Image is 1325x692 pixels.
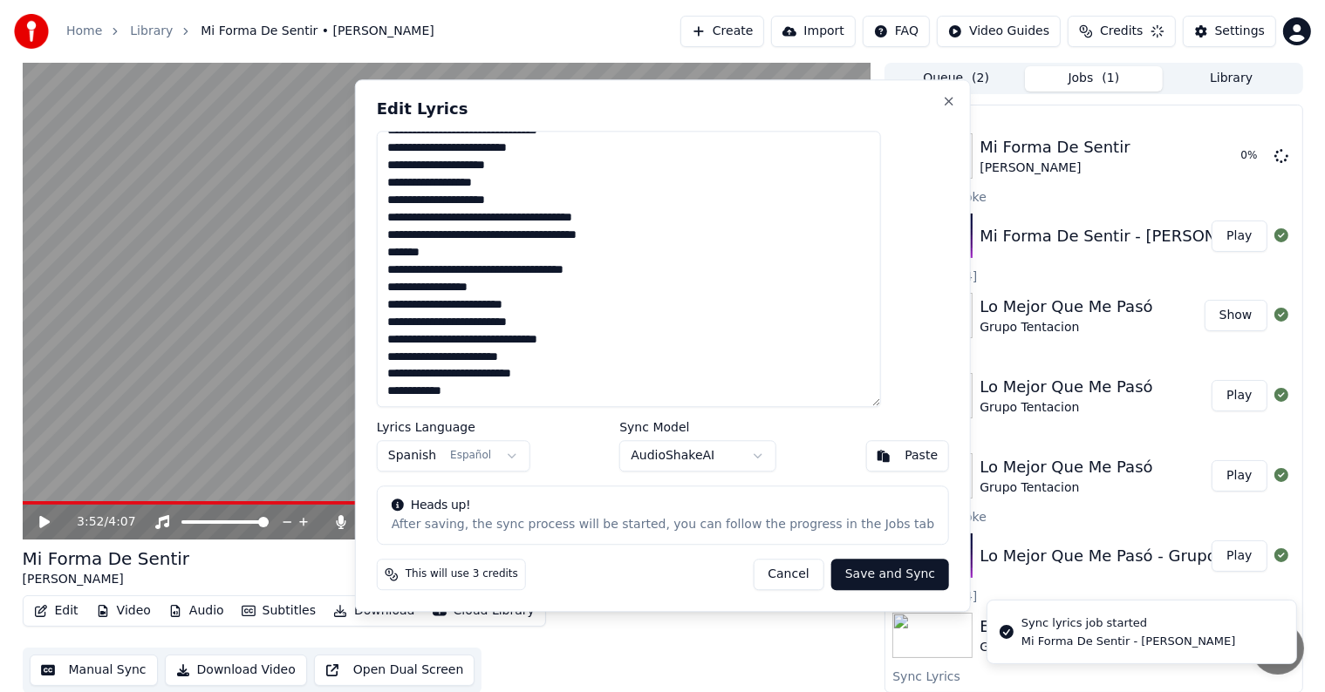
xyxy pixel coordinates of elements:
div: After saving, the sync process will be started, you can follow the progress in the Jobs tab [391,517,933,534]
button: Cancel [753,560,823,591]
h2: Edit Lyrics [376,101,948,117]
button: Paste [865,441,949,472]
span: This will use 3 credits [405,568,517,582]
label: Lyrics Language [376,422,529,434]
div: Paste [905,448,938,465]
label: Sync Model [619,422,776,434]
div: Heads up! [391,498,933,515]
button: Save and Sync [830,560,948,591]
